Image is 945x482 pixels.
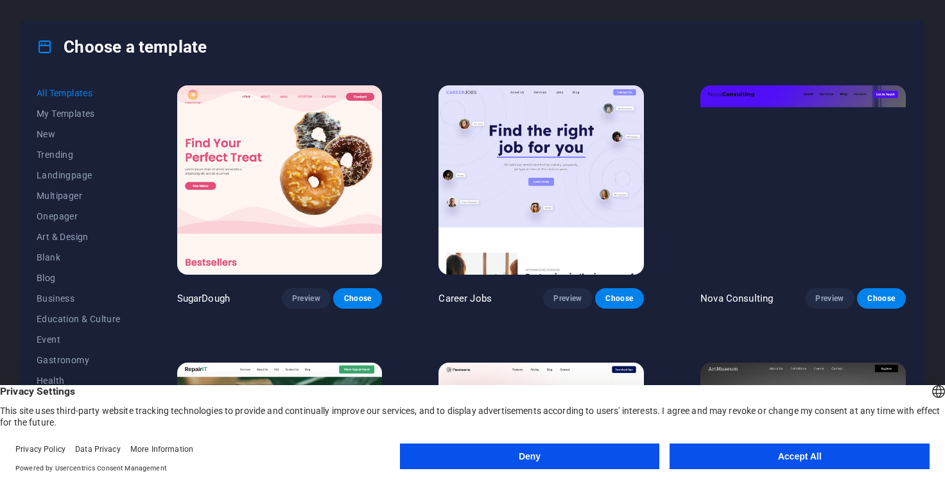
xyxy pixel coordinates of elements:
p: Career Jobs [438,292,492,305]
button: Preview [805,288,854,309]
button: Preview [543,288,592,309]
button: Blank [37,247,121,268]
span: Choose [343,293,372,304]
img: Career Jobs [438,85,644,275]
button: Onepager [37,206,121,227]
button: Choose [333,288,382,309]
span: Choose [867,293,896,304]
span: All Templates [37,88,121,98]
span: Multipager [37,191,121,201]
span: Landingpage [37,170,121,180]
span: Trending [37,150,121,160]
span: Blog [37,273,121,283]
button: Preview [282,288,331,309]
button: Health [37,370,121,391]
span: Preview [553,293,582,304]
button: New [37,124,121,144]
span: Business [37,293,121,304]
button: Gastronomy [37,350,121,370]
span: Health [37,375,121,386]
button: Education & Culture [37,309,121,329]
p: SugarDough [177,292,230,305]
span: New [37,129,121,139]
button: Business [37,288,121,309]
img: Nova Consulting [700,85,906,275]
span: Art & Design [37,232,121,242]
span: Event [37,334,121,345]
button: Landingpage [37,165,121,185]
span: My Templates [37,108,121,119]
span: Choose [605,293,634,304]
img: SugarDough [177,85,383,275]
button: Art & Design [37,227,121,247]
span: Blank [37,252,121,263]
button: Trending [37,144,121,165]
button: Multipager [37,185,121,206]
button: Choose [595,288,644,309]
button: Event [37,329,121,350]
span: Onepager [37,211,121,221]
span: Preview [292,293,320,304]
button: Blog [37,268,121,288]
button: My Templates [37,103,121,124]
h4: Choose a template [37,37,207,57]
p: Nova Consulting [700,292,773,305]
span: Gastronomy [37,355,121,365]
button: All Templates [37,83,121,103]
button: Choose [857,288,906,309]
span: Education & Culture [37,314,121,324]
span: Preview [815,293,844,304]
